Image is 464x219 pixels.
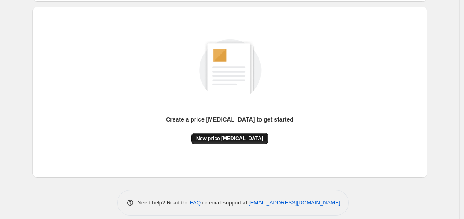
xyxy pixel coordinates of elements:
[190,200,201,206] a: FAQ
[201,200,249,206] span: or email support at
[138,200,190,206] span: Need help? Read the
[191,133,268,144] button: New price [MEDICAL_DATA]
[196,135,263,142] span: New price [MEDICAL_DATA]
[249,200,340,206] a: [EMAIL_ADDRESS][DOMAIN_NAME]
[166,115,294,124] p: Create a price [MEDICAL_DATA] to get started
